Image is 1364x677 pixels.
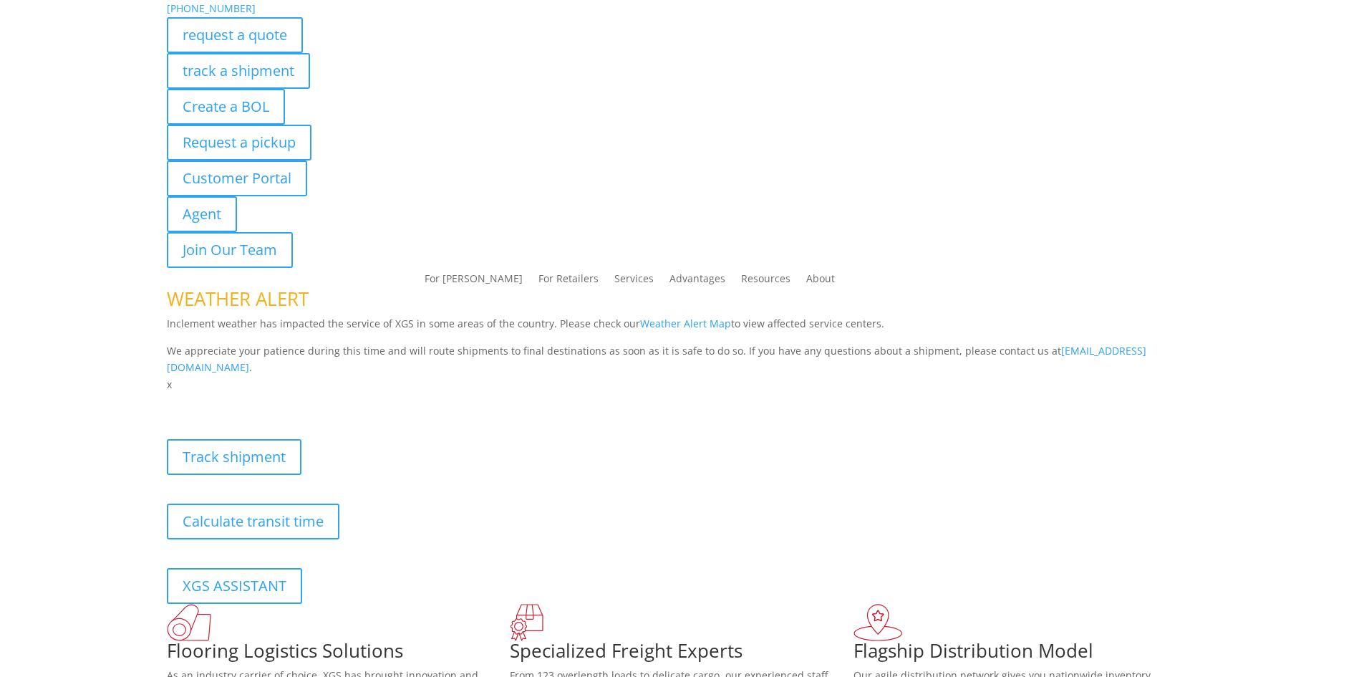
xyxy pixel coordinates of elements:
a: [PHONE_NUMBER] [167,1,256,15]
h1: Flagship Distribution Model [853,641,1197,667]
p: We appreciate your patience during this time and will route shipments to final destinations as so... [167,342,1198,377]
a: For [PERSON_NAME] [425,274,523,289]
span: WEATHER ALERT [167,286,309,312]
a: track a shipment [167,53,310,89]
b: Visibility, transparency, and control for your entire supply chain. [167,395,486,409]
a: Join Our Team [167,232,293,268]
p: Inclement weather has impacted the service of XGS in some areas of the country. Please check our ... [167,315,1198,342]
a: Weather Alert Map [640,317,731,330]
a: Advantages [669,274,725,289]
a: Agent [167,196,237,232]
a: XGS ASSISTANT [167,568,302,604]
img: xgs-icon-flagship-distribution-model-red [853,604,903,641]
h1: Flooring Logistics Solutions [167,641,511,667]
p: x [167,376,1198,393]
a: Track shipment [167,439,301,475]
img: xgs-icon-total-supply-chain-intelligence-red [167,604,211,641]
a: request a quote [167,17,303,53]
a: Customer Portal [167,160,307,196]
a: About [806,274,835,289]
a: Request a pickup [167,125,311,160]
a: For Retailers [538,274,599,289]
a: Create a BOL [167,89,285,125]
img: xgs-icon-focused-on-flooring-red [510,604,543,641]
a: Calculate transit time [167,504,339,539]
h1: Specialized Freight Experts [510,641,853,667]
a: Services [614,274,654,289]
a: Resources [741,274,790,289]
